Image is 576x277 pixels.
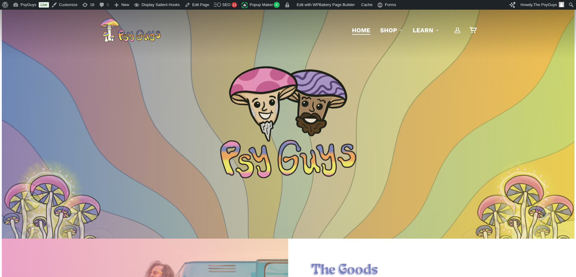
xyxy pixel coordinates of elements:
[232,2,237,8] div: 11
[484,179,574,273] img: Illustration of a cluster of tall mushrooms with light caps and dark gills, viewed from below.
[380,26,403,34] a: Shop
[487,156,563,265] img: Colorful psychedelic mushrooms with pink, blue, and yellow patterns on a glowing yellow background.
[559,2,564,7] img: Avatar photo
[352,26,370,34] a: Home
[380,27,397,34] span: Shop
[100,18,161,42] img: PsyGuys
[39,2,49,8] a: Live
[347,10,476,51] nav: Main Menu
[2,179,93,273] img: Illustration of a cluster of tall mushrooms with light caps and dark gills, viewed from below.
[352,27,370,34] span: Home
[13,156,89,265] img: Colorful psychedelic mushrooms with pink, blue, and yellow patterns on a glowing yellow background.
[274,2,280,8] span: 4
[220,140,356,178] img: Psychedelic PsyGuys Text Logo
[413,26,439,34] a: Learn
[413,27,433,34] span: Learn
[228,58,349,149] img: PsyGuys Heads Logo
[533,2,557,7] span: The PsyGuys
